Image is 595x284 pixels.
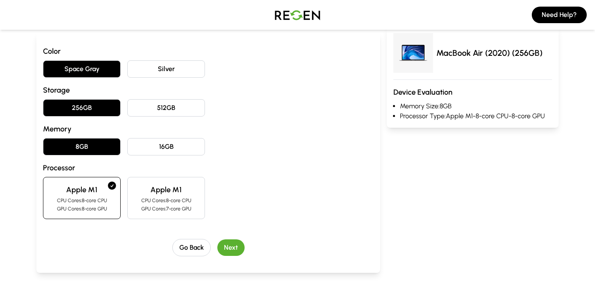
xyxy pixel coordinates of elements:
span: - 8-core GPU [509,112,545,120]
p: CPU Cores: 8-core CPU [134,197,198,204]
img: MacBook Air (2020) [393,33,433,73]
button: 256GB [43,99,121,117]
button: 512GB [127,99,205,117]
button: Silver [127,60,205,78]
button: 16GB [127,138,205,155]
li: Processor Type: Apple M1 [400,111,552,121]
h3: Storage [43,84,374,96]
img: Logo [269,3,326,26]
button: Go Back [172,239,211,256]
h3: Processor [43,162,374,174]
h4: Apple M1 [134,184,198,196]
p: GPU Cores: 7-core GPU [134,205,198,212]
p: CPU Cores: 8-core CPU [50,197,114,204]
li: Memory Size: 8GB [400,101,552,111]
button: 8GB [43,138,121,155]
p: MacBook Air (2020) (256GB) [436,47,543,59]
button: Need Help? [532,7,587,23]
h4: Apple M1 [50,184,114,196]
h3: Memory [43,123,374,135]
button: Next [217,239,245,256]
p: GPU Cores: 8-core GPU [50,205,114,212]
h3: Color [43,45,374,57]
h3: Device Evaluation [393,86,552,98]
span: - 8-core CPU [473,112,509,120]
button: Space Gray [43,60,121,78]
